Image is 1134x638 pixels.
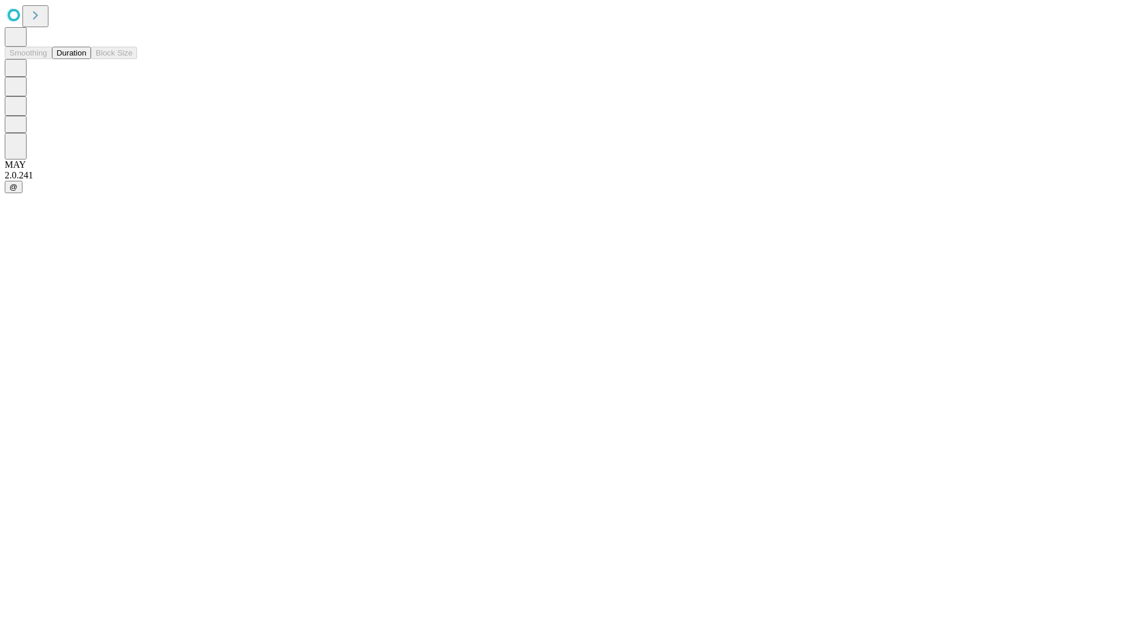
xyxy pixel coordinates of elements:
button: @ [5,181,22,193]
div: MAY [5,159,1129,170]
button: Smoothing [5,47,52,59]
button: Duration [52,47,91,59]
div: 2.0.241 [5,170,1129,181]
span: @ [9,183,18,191]
button: Block Size [91,47,137,59]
